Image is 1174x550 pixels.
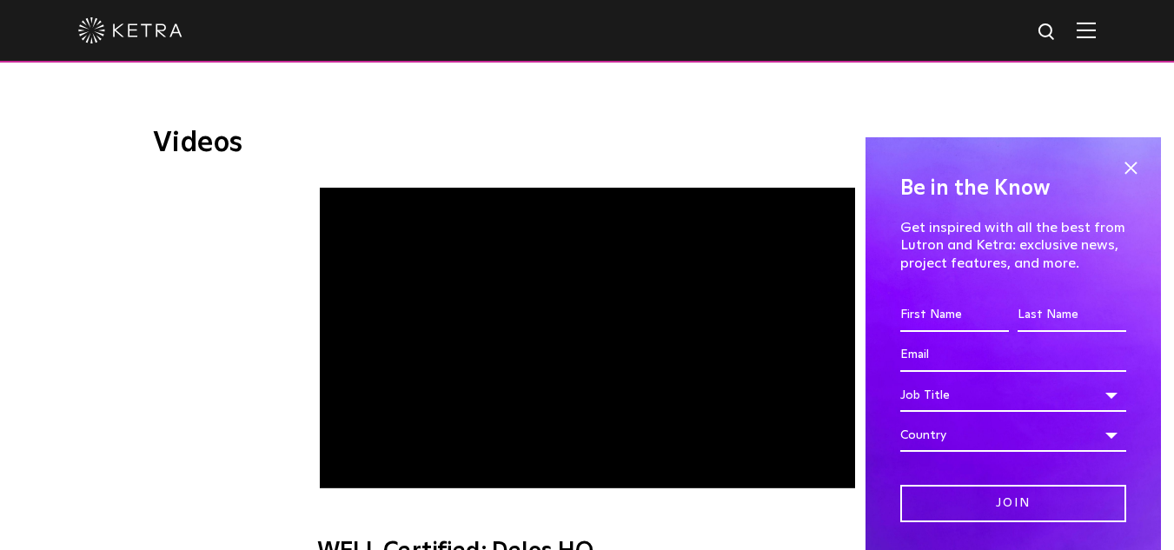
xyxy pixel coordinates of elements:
[900,419,1126,452] div: Country
[900,339,1126,372] input: Email
[153,129,1022,157] h3: Videos
[1037,22,1058,43] img: search icon
[900,172,1126,205] h4: Be in the Know
[900,379,1126,412] div: Job Title
[900,485,1126,522] input: Join
[1077,22,1096,38] img: Hamburger%20Nav.svg
[78,17,182,43] img: ketra-logo-2019-white
[900,219,1126,273] p: Get inspired with all the best from Lutron and Ketra: exclusive news, project features, and more.
[1018,299,1126,332] input: Last Name
[900,299,1009,332] input: First Name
